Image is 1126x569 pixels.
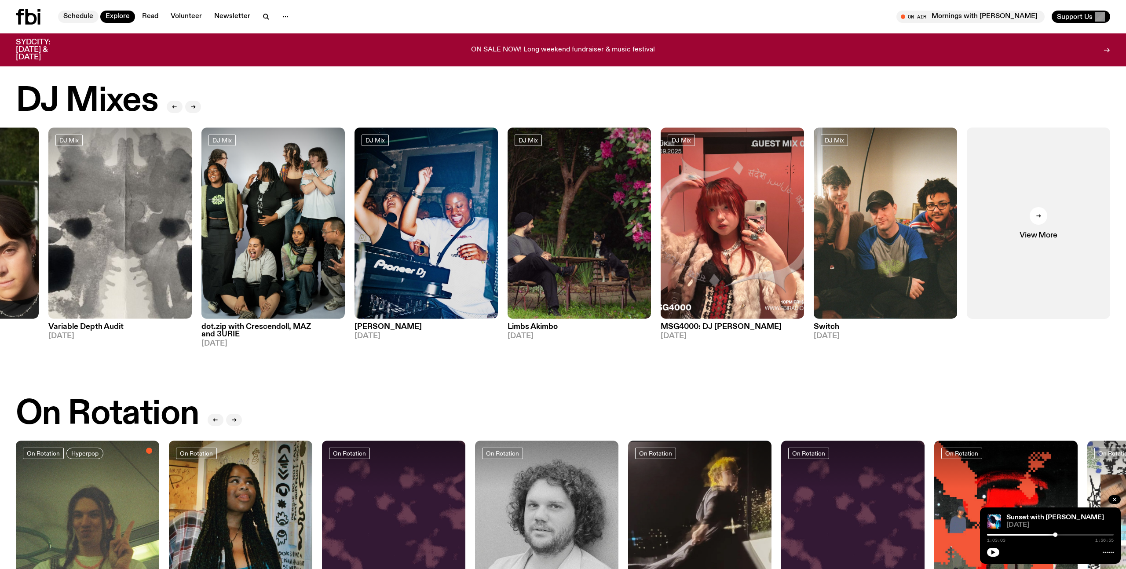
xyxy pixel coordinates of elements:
[661,319,804,340] a: MSG4000: DJ [PERSON_NAME][DATE]
[137,11,164,23] a: Read
[176,448,217,459] a: On Rotation
[16,84,158,118] h2: DJ Mixes
[792,450,825,456] span: On Rotation
[59,137,79,143] span: DJ Mix
[48,332,192,340] span: [DATE]
[941,448,982,459] a: On Rotation
[355,319,498,340] a: [PERSON_NAME][DATE]
[1006,522,1114,529] span: [DATE]
[508,332,651,340] span: [DATE]
[66,448,103,459] a: Hyperpop
[366,137,385,143] span: DJ Mix
[635,448,676,459] a: On Rotation
[814,332,957,340] span: [DATE]
[165,11,207,23] a: Volunteer
[212,137,232,143] span: DJ Mix
[661,332,804,340] span: [DATE]
[16,39,72,61] h3: SYDCITY: [DATE] & [DATE]
[672,137,691,143] span: DJ Mix
[814,319,957,340] a: Switch[DATE]
[333,450,366,456] span: On Rotation
[48,319,192,340] a: Variable Depth Audit[DATE]
[639,450,672,456] span: On Rotation
[55,135,83,146] a: DJ Mix
[814,323,957,331] h3: Switch
[180,450,213,456] span: On Rotation
[23,448,64,459] a: On Rotation
[825,137,844,143] span: DJ Mix
[519,137,538,143] span: DJ Mix
[201,340,345,347] span: [DATE]
[27,450,60,456] span: On Rotation
[355,332,498,340] span: [DATE]
[208,135,236,146] a: DJ Mix
[1052,11,1110,23] button: Support Us
[896,11,1045,23] button: On AirMornings with [PERSON_NAME]
[515,135,542,146] a: DJ Mix
[1020,232,1057,239] span: View More
[100,11,135,23] a: Explore
[987,514,1001,529] img: Simon Caldwell stands side on, looking downwards. He has headphones on. Behind him is a brightly ...
[945,450,978,456] span: On Rotation
[355,323,498,331] h3: [PERSON_NAME]
[987,538,1005,543] span: 1:03:03
[788,448,829,459] a: On Rotation
[668,135,695,146] a: DJ Mix
[482,448,523,459] a: On Rotation
[201,319,345,347] a: dot.zip with Crescendoll, MAZ and 3URIE[DATE]
[1006,514,1104,521] a: Sunset with [PERSON_NAME]
[362,135,389,146] a: DJ Mix
[821,135,848,146] a: DJ Mix
[508,128,651,319] img: Jackson sits at an outdoor table, legs crossed and gazing at a black and brown dog also sitting a...
[201,323,345,338] h3: dot.zip with Crescendoll, MAZ and 3URIE
[209,11,256,23] a: Newsletter
[329,448,370,459] a: On Rotation
[16,398,199,431] h2: On Rotation
[508,319,651,340] a: Limbs Akimbo[DATE]
[1057,13,1093,21] span: Support Us
[486,450,519,456] span: On Rotation
[48,128,192,319] img: A black and white Rorschach
[967,128,1110,319] a: View More
[661,323,804,331] h3: MSG4000: DJ [PERSON_NAME]
[471,46,655,54] p: ON SALE NOW! Long weekend fundraiser & music festival
[58,11,99,23] a: Schedule
[48,323,192,331] h3: Variable Depth Audit
[1095,538,1114,543] span: 1:56:55
[71,450,99,456] span: Hyperpop
[814,128,957,319] img: A warm film photo of the switch team sitting close together. from left to right: Cedar, Lau, Sand...
[508,323,651,331] h3: Limbs Akimbo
